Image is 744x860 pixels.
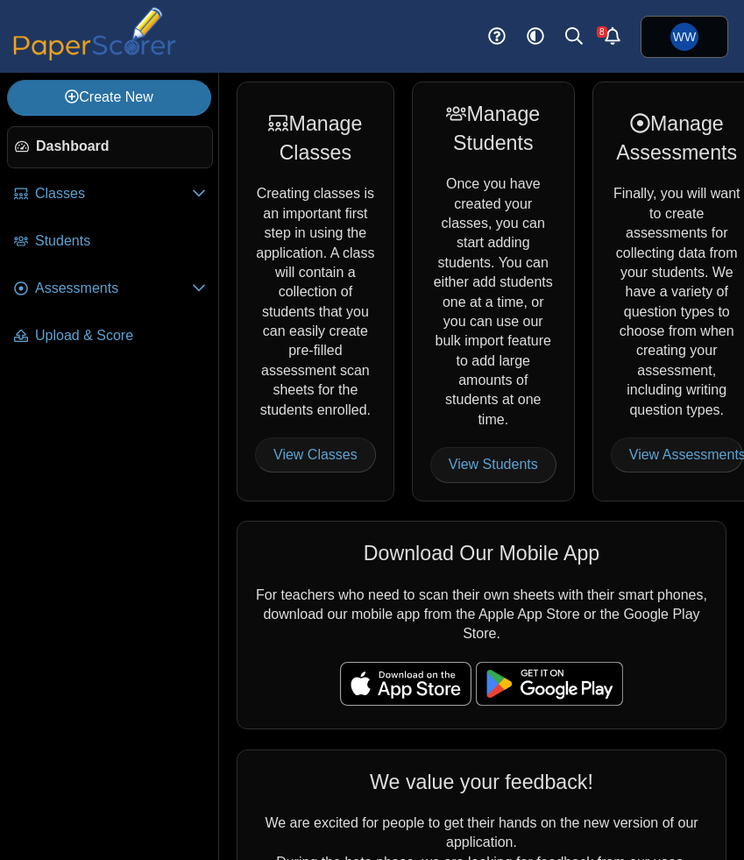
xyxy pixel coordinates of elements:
span: Dashboard [36,137,205,156]
span: Upload & Score [35,326,206,345]
img: PaperScorer [7,7,182,60]
a: View Classes [255,437,376,473]
div: Manage Students [430,100,556,157]
a: Dashboard [7,126,213,168]
span: Assessments [35,279,192,298]
img: google-play-badge.png [476,662,623,706]
div: For teachers who need to scan their own sheets with their smart phones, download our mobile app f... [237,521,726,729]
a: Assessments [7,268,213,310]
div: Manage Assessments [611,110,743,167]
a: View Students [430,447,556,482]
div: Creating classes is an important first step in using the application. A class will contain a coll... [237,82,394,501]
a: Classes [7,174,213,216]
span: Classes [35,184,192,203]
a: William Whitney [641,16,728,58]
a: Students [7,221,213,263]
span: William Whitney [670,23,698,51]
a: PaperScorer [7,48,182,63]
div: Download Our Mobile App [255,539,708,567]
div: We value your feedback! [255,768,708,796]
a: Alerts [593,18,632,56]
a: View Assessments [611,437,743,473]
img: apple-store-badge.svg [340,662,471,706]
span: William Whitney [673,31,696,43]
a: Upload & Score [7,316,213,358]
div: Manage Classes [255,110,376,167]
div: Once you have created your classes, you can start adding students. You can either add students on... [412,82,575,501]
span: Students [35,231,206,251]
a: Create New [7,80,211,115]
